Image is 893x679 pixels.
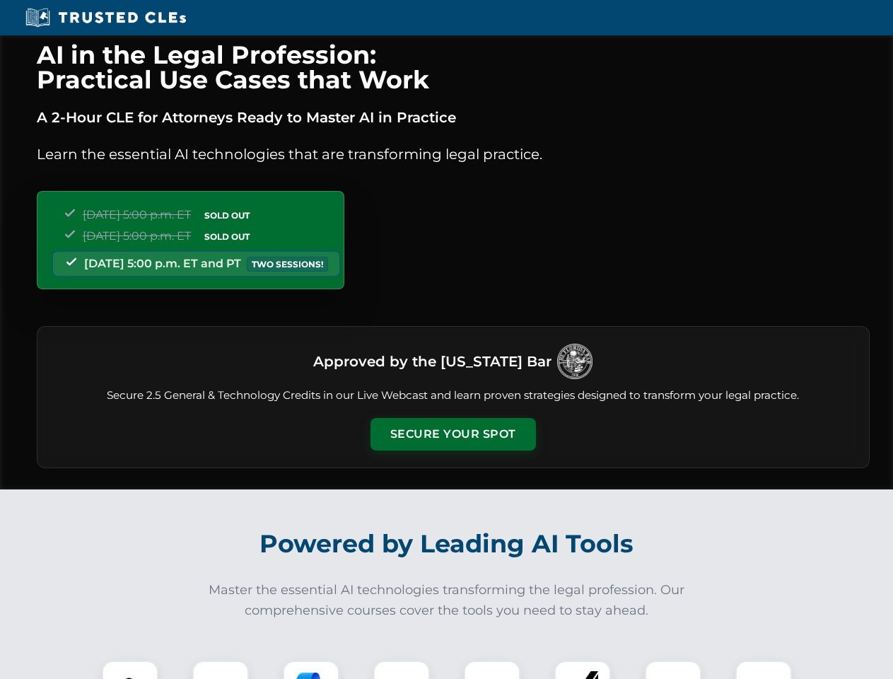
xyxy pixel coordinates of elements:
h3: Approved by the [US_STATE] Bar [313,349,551,374]
h1: AI in the Legal Profession: Practical Use Cases that Work [37,42,870,92]
span: [DATE] 5:00 p.m. ET [83,208,191,221]
span: SOLD OUT [199,208,255,223]
p: Secure 2.5 General & Technology Credits in our Live Webcast and learn proven strategies designed ... [54,388,852,404]
img: Trusted CLEs [21,7,190,28]
span: [DATE] 5:00 p.m. ET [83,229,191,243]
img: Logo [557,344,593,379]
p: A 2-Hour CLE for Attorneys Ready to Master AI in Practice [37,106,870,129]
h2: Powered by Leading AI Tools [55,519,839,569]
p: Master the essential AI technologies transforming the legal profession. Our comprehensive courses... [199,580,694,621]
p: Learn the essential AI technologies that are transforming legal practice. [37,143,870,166]
button: Secure Your Spot [370,418,536,451]
span: SOLD OUT [199,229,255,244]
